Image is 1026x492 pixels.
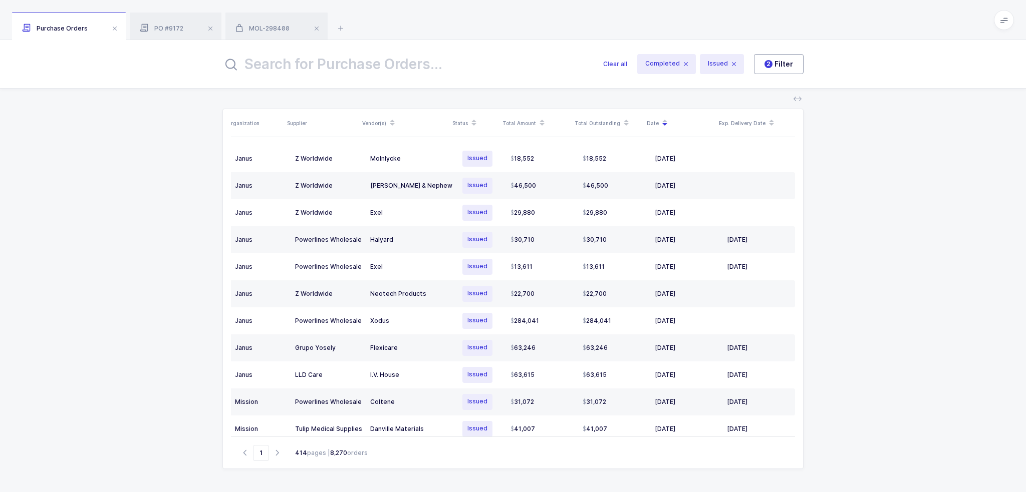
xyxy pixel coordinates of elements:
div: [DATE] [655,317,719,325]
div: [DATE] [655,182,719,190]
sup: 2 [764,60,773,68]
span: 30,710 [583,236,607,244]
div: [DATE] [655,236,719,244]
span: Clear all [603,59,627,69]
span: 46,500 [583,182,608,190]
input: Search for Purchase Orders... [222,52,591,76]
div: LLD Care [295,371,362,379]
div: [DATE] [655,344,719,352]
div: Janus [235,209,287,217]
span: 22,700 [583,290,607,298]
span: Purchase Orders [22,25,88,32]
span: 41,007 [583,425,607,433]
span: 31,072 [510,398,534,406]
span: 46,500 [510,182,536,190]
div: [DATE] [727,398,787,406]
span: 22,700 [510,290,535,298]
div: Supplier [287,119,356,127]
span: Issued [700,54,744,74]
div: Janus [235,155,287,163]
div: [DATE] [655,155,719,163]
span: MOL-298400 [235,25,290,32]
div: Exel [370,209,452,217]
span: Filter [764,59,793,69]
div: Tulip Medical Supplies [295,425,362,433]
div: Molnlycke [370,155,452,163]
div: Powerlines Wholesale [295,398,362,406]
div: Mission [235,398,287,406]
div: Halyard [370,236,452,244]
span: 18,552 [583,155,606,163]
div: [PERSON_NAME] & Nephew [370,182,452,190]
b: 8,270 [330,449,347,456]
span: Issued [462,232,492,248]
div: Z Worldwide [295,209,362,217]
div: Coltene [370,398,452,406]
div: Powerlines Wholesale [295,317,362,325]
div: Powerlines Wholesale [295,236,362,244]
div: [DATE] [727,371,787,379]
div: Flexicare [370,344,452,352]
div: Janus [235,263,287,271]
span: Completed [637,54,696,74]
span: 29,880 [583,209,607,217]
div: Janus [235,290,287,298]
div: Neotech Products [370,290,452,298]
div: Grupo Yosely [295,344,362,352]
div: [DATE] [655,263,719,271]
div: I.V. House [370,371,452,379]
div: Janus [235,344,287,352]
div: Danville Materials [370,425,452,433]
div: Exp. Delivery Date [719,115,785,132]
div: pages | orders [295,448,368,457]
span: Issued [462,313,492,329]
div: Status [452,115,496,132]
div: Total Amount [502,115,569,132]
button: Clear all [603,52,627,76]
div: [DATE] [727,425,787,433]
span: 29,880 [510,209,535,217]
span: Issued [462,151,492,167]
div: [DATE] [655,371,719,379]
span: PO #9172 [140,25,183,32]
span: 63,246 [510,344,536,352]
span: 13,611 [583,263,605,271]
div: Date [647,115,713,132]
div: Janus [235,371,287,379]
div: [DATE] [727,263,787,271]
span: 63,615 [583,371,607,379]
div: Total Outstanding [575,115,641,132]
span: 63,615 [510,371,535,379]
div: Organization [227,119,281,127]
b: 414 [295,449,307,456]
div: Z Worldwide [295,155,362,163]
div: [DATE] [727,344,787,352]
div: Z Worldwide [295,182,362,190]
div: Xodus [370,317,452,325]
div: Mission [235,425,287,433]
span: 41,007 [510,425,535,433]
span: 31,072 [583,398,606,406]
div: Janus [235,236,287,244]
div: [DATE] [655,209,719,217]
div: [DATE] [727,236,787,244]
span: 63,246 [583,344,608,352]
span: 30,710 [510,236,535,244]
span: Issued [462,205,492,221]
span: Issued [462,394,492,410]
span: Issued [462,367,492,383]
span: 13,611 [510,263,533,271]
span: Issued [462,286,492,302]
span: Issued [462,178,492,194]
div: Vendor(s) [362,115,446,132]
div: Janus [235,317,287,325]
span: 284,041 [510,317,539,325]
span: Issued [462,340,492,356]
span: 284,041 [583,317,611,325]
div: [DATE] [655,290,719,298]
div: Exel [370,263,452,271]
div: [DATE] [655,425,719,433]
span: Issued [462,259,492,275]
div: [DATE] [655,398,719,406]
span: Go to [253,445,269,461]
